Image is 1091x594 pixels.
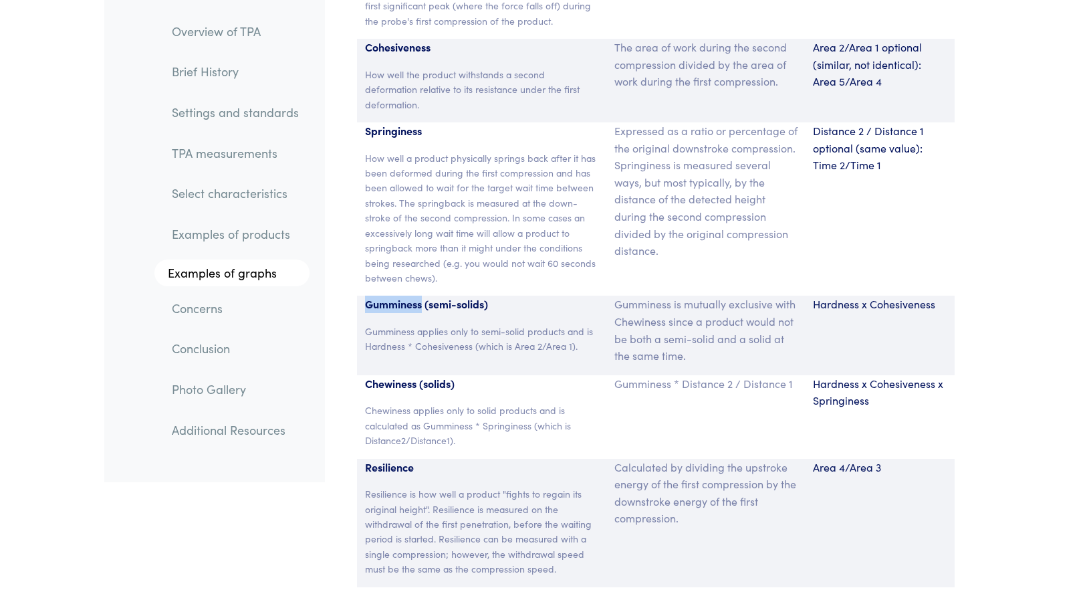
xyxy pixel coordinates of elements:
[614,296,798,364] p: Gumminess is mutually exclusive with Chewiness since a product would not be both a semi-solid and...
[161,97,310,128] a: Settings and standards
[161,138,310,169] a: TPA measurements
[161,219,310,250] a: Examples of products
[365,324,598,354] p: Gumminess applies only to semi-solid products and is Hardness * Cohesiveness (which is Area 2/Are...
[161,57,310,88] a: Brief History
[614,122,798,260] p: Expressed as a ratio or percentage of the original downstroke compression. Springiness is measure...
[365,459,598,476] p: Resilience
[614,375,798,393] p: Gumminess * Distance 2 / Distance 1
[161,16,310,47] a: Overview of TPA
[365,151,598,286] p: How well a product physically springs back after it has been deformed during the first compressio...
[614,459,798,527] p: Calculated by dividing the upstroke energy of the first compression by the downstroke energy of t...
[813,375,947,409] p: Hardness x Cohesiveness x Springiness
[154,260,310,286] a: Examples of graphs
[365,403,598,448] p: Chewiness applies only to solid products and is calculated as Gumminess * Springiness (which is D...
[161,334,310,365] a: Conclusion
[161,293,310,324] a: Concerns
[365,375,598,393] p: Chewiness (solids)
[365,39,598,56] p: Cohesiveness
[813,39,947,90] p: Area 2/Area 1 optional (similar, not identical): Area 5/Area 4
[813,122,947,174] p: Distance 2 / Distance 1 optional (same value): Time 2/Time 1
[161,374,310,405] a: Photo Gallery
[161,179,310,209] a: Select characteristics
[614,39,798,90] p: The area of work during the second compression divided by the area of work during the first compr...
[365,486,598,576] p: Resilience is how well a product "fights to regain its original height". Resilience is measured o...
[813,296,947,313] p: Hardness x Cohesiveness
[365,296,598,313] p: Gumminess (semi-solids)
[365,67,598,112] p: How well the product withstands a second deformation relative to its resistance under the first d...
[813,459,947,476] p: Area 4/Area 3
[365,122,598,140] p: Springiness
[161,415,310,446] a: Additional Resources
